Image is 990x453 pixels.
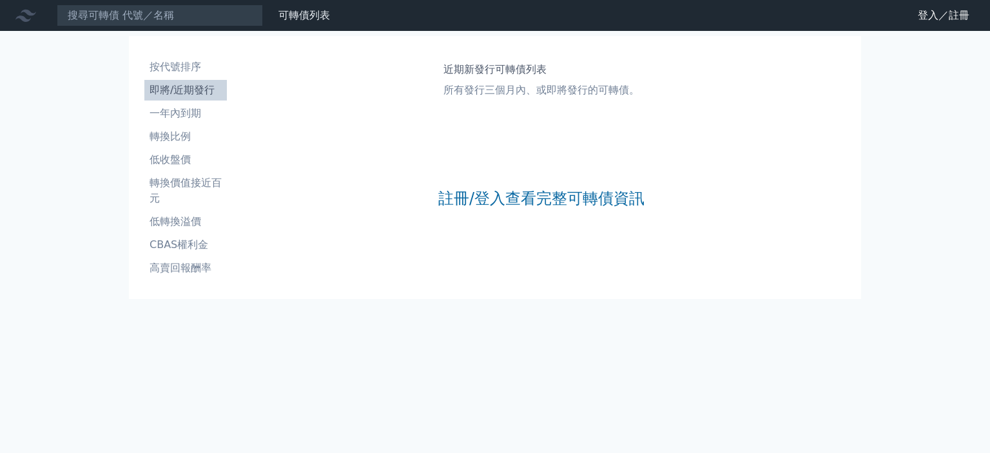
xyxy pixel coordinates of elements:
p: 所有發行三個月內、或即將發行的可轉債。 [443,82,639,98]
a: CBAS權利金 [144,235,227,255]
a: 註冊/登入查看完整可轉債資訊 [438,188,645,209]
a: 可轉債列表 [278,9,330,21]
h1: 近期新發行可轉債列表 [443,62,639,77]
a: 轉換價值接近百元 [144,173,227,209]
a: 登入／註冊 [907,5,980,26]
a: 一年內到期 [144,103,227,124]
li: 轉換價值接近百元 [144,175,227,206]
a: 轉換比例 [144,126,227,147]
a: 高賣回報酬率 [144,258,227,278]
li: 一年內到期 [144,106,227,121]
a: 即將/近期發行 [144,80,227,101]
a: 低轉換溢價 [144,211,227,232]
li: CBAS權利金 [144,237,227,253]
a: 按代號排序 [144,57,227,77]
li: 低收盤價 [144,152,227,168]
li: 高賣回報酬率 [144,260,227,276]
a: 低收盤價 [144,149,227,170]
input: 搜尋可轉債 代號／名稱 [57,5,263,26]
li: 低轉換溢價 [144,214,227,229]
li: 轉換比例 [144,129,227,144]
li: 即將/近期發行 [144,82,227,98]
li: 按代號排序 [144,59,227,75]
